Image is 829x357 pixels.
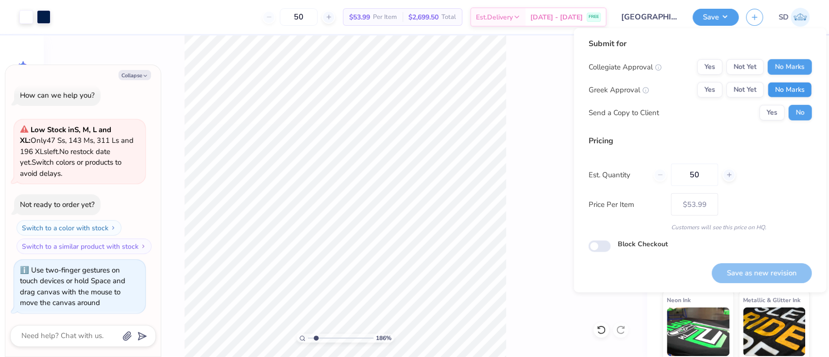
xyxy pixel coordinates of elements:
[588,38,812,50] div: Submit for
[614,7,685,27] input: Untitled Design
[20,200,95,209] div: Not ready to order yet?
[280,8,318,26] input: – –
[588,223,812,232] div: Customers will see this price on HQ.
[589,14,599,20] span: FREE
[588,199,663,210] label: Price Per Item
[778,12,788,23] span: SD
[791,8,810,27] img: Sparsh Drolia
[671,164,718,186] input: – –
[617,239,667,249] label: Block Checkout
[697,82,722,98] button: Yes
[759,105,784,120] button: Yes
[118,70,151,80] button: Collapse
[17,238,152,254] button: Switch to a similar product with stock
[697,59,722,75] button: Yes
[588,62,661,73] div: Collegiate Approval
[376,334,391,342] span: 186 %
[20,90,95,100] div: How can we help you?
[530,12,583,22] span: [DATE] - [DATE]
[693,9,739,26] button: Save
[408,12,439,22] span: $2,699.50
[373,12,397,22] span: Per Item
[588,135,812,147] div: Pricing
[726,59,763,75] button: Not Yet
[20,125,111,146] strong: Low Stock in S, M, L and XL :
[726,82,763,98] button: Not Yet
[778,8,810,27] a: SD
[588,107,659,119] div: Send a Copy to Client
[667,307,729,356] img: Neon Ink
[588,85,649,96] div: Greek Approval
[20,265,125,308] div: Use two-finger gestures on touch devices or hold Space and drag canvas with the mouse to move the...
[743,295,800,305] span: Metallic & Glitter Ink
[588,170,646,181] label: Est. Quantity
[476,12,513,22] span: Est. Delivery
[17,220,121,236] button: Switch to a color with stock
[20,125,134,178] span: Only 47 Ss, 143 Ms, 311 Ls and 196 XLs left. Switch colors or products to avoid delays.
[20,147,110,168] span: No restock date yet.
[788,105,812,120] button: No
[667,295,691,305] span: Neon Ink
[110,225,116,231] img: Switch to a color with stock
[140,243,146,249] img: Switch to a similar product with stock
[767,59,812,75] button: No Marks
[743,307,806,356] img: Metallic & Glitter Ink
[767,82,812,98] button: No Marks
[349,12,370,22] span: $53.99
[441,12,456,22] span: Total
